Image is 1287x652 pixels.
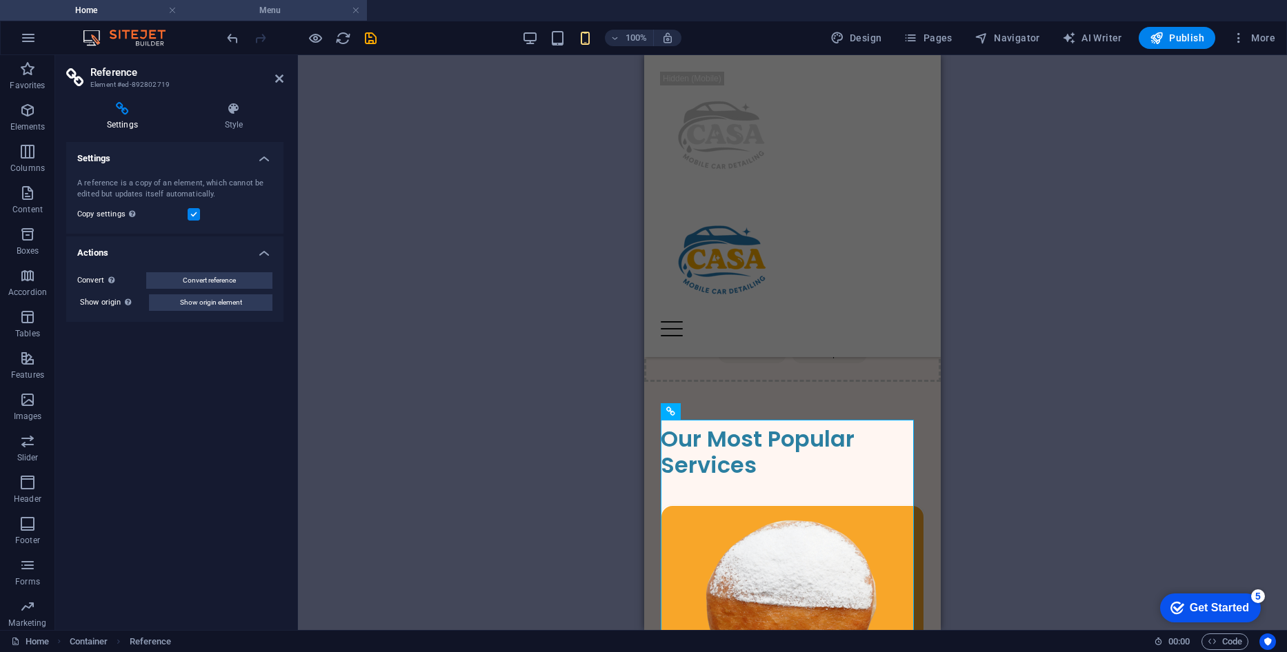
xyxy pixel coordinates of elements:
[904,31,952,45] span: Pages
[1226,27,1281,49] button: More
[17,245,39,256] p: Boxes
[14,493,41,505] p: Header
[605,30,654,46] button: 100%
[1062,31,1122,45] span: AI Writer
[626,30,648,46] h6: 100%
[1150,31,1204,45] span: Publish
[1168,633,1190,650] span: 00 00
[10,80,45,91] p: Favorites
[363,30,379,46] i: Save (Ctrl+S)
[1208,633,1242,650] span: Code
[830,31,882,45] span: Design
[66,142,283,167] h4: Settings
[90,66,283,79] h2: Reference
[12,204,43,215] p: Content
[15,535,40,546] p: Footer
[183,3,367,18] h4: Menu
[149,294,272,311] button: Show origin element
[8,287,47,298] p: Accordion
[362,30,379,46] button: save
[90,79,256,91] h3: Element #ed-892802719
[180,294,242,311] span: Show origin element
[80,294,149,311] label: Show origin
[41,15,100,28] div: Get Started
[70,633,108,650] span: Click to select. Double-click to edit
[1178,636,1180,646] span: :
[15,328,40,339] p: Tables
[825,27,888,49] button: Design
[975,31,1040,45] span: Navigator
[8,618,46,629] p: Marketing
[898,27,957,49] button: Pages
[10,163,45,174] p: Columns
[1201,633,1248,650] button: Code
[1232,31,1275,45] span: More
[184,102,283,131] h4: Style
[77,206,188,223] label: Copy settings
[224,30,241,46] button: undo
[307,30,323,46] button: Click here to leave preview mode and continue editing
[10,121,46,132] p: Elements
[102,3,116,17] div: 5
[66,236,283,261] h4: Actions
[79,30,183,46] img: Editor Logo
[225,30,241,46] i: Undo: Delete elements (Ctrl+Z)
[11,633,49,650] a: Click to cancel selection. Double-click to open Pages
[335,30,351,46] i: Reload page
[969,27,1046,49] button: Navigator
[183,272,236,289] span: Convert reference
[1154,633,1190,650] h6: Session time
[77,178,272,201] div: A reference is a copy of an element, which cannot be edited but updates itself automatically.
[146,272,272,289] button: Convert reference
[335,30,351,46] button: reload
[130,633,172,650] span: Click to select. Double-click to edit
[15,576,40,587] p: Forms
[77,272,146,289] label: Convert
[70,633,172,650] nav: breadcrumb
[1057,27,1128,49] button: AI Writer
[66,102,184,131] h4: Settings
[17,452,39,463] p: Slider
[14,411,42,422] p: Images
[1259,633,1276,650] button: Usercentrics
[11,7,112,36] div: Get Started 5 items remaining, 0% complete
[11,369,44,380] p: Features
[1139,27,1215,49] button: Publish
